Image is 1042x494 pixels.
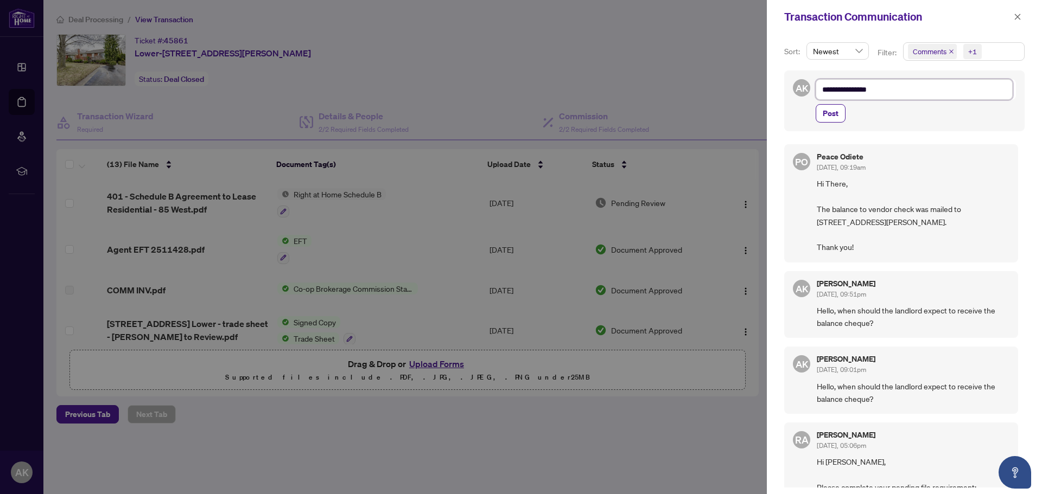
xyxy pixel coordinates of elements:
span: [DATE], 09:51pm [817,290,866,298]
div: Transaction Communication [784,9,1011,25]
button: Open asap [999,456,1031,489]
h5: [PERSON_NAME] [817,431,875,439]
span: RA [795,432,809,447]
p: Sort: [784,46,802,57]
span: AK [795,281,808,296]
button: Post [816,104,846,123]
p: Filter: [878,47,898,59]
span: AK [795,81,808,95]
span: Newest [813,43,862,59]
span: close [949,49,954,54]
span: Comments [908,44,957,59]
span: Hi There, The balance to vendor check was mailed to [STREET_ADDRESS][PERSON_NAME]. Thank you! [817,177,1009,253]
span: [DATE], 05:06pm [817,441,866,450]
span: [DATE], 09:01pm [817,365,866,374]
span: Comments [913,46,946,57]
span: Hello, when should the landlord expect to receive the balance cheque? [817,380,1009,406]
span: Hello, when should the landlord expect to receive the balance cheque? [817,304,1009,330]
div: +1 [968,46,977,57]
h5: [PERSON_NAME] [817,355,875,363]
h5: [PERSON_NAME] [817,280,875,287]
span: [DATE], 09:19am [817,163,866,171]
span: Post [823,105,838,122]
span: close [1014,13,1021,21]
span: AK [795,357,808,371]
span: PO [795,155,808,169]
h5: Peace Odiete [817,153,866,161]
